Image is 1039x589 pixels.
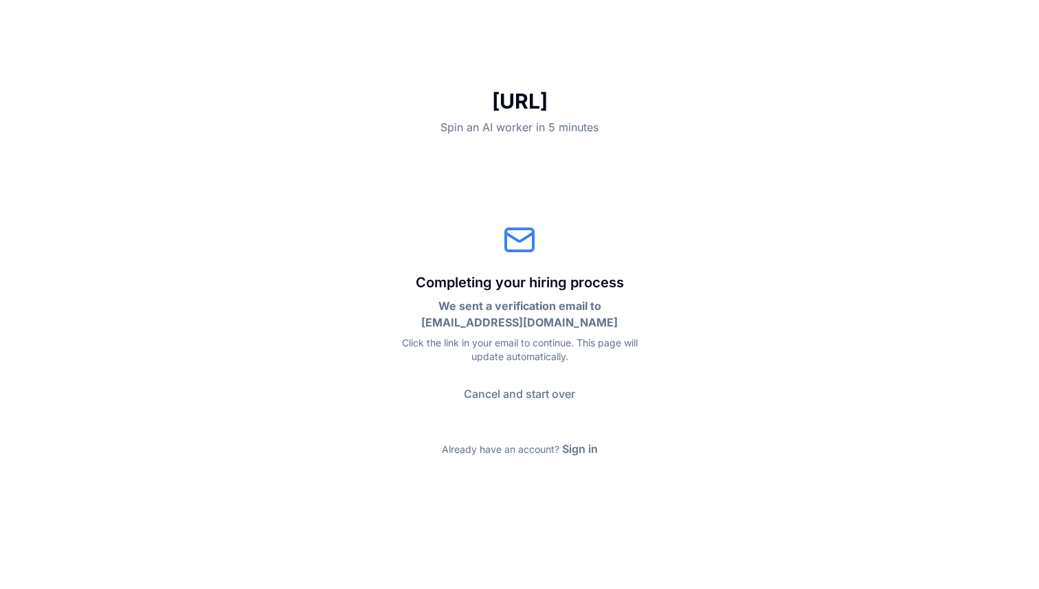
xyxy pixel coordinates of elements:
p: Click the link in your email to continue. This page will update automatically. [388,336,651,364]
h2: Completing your hiring process [388,273,651,292]
div: Already have an account? [442,441,598,457]
button: Cancel and start over [447,380,592,408]
h1: [URL] [366,89,673,113]
p: Spin an AI worker in 5 minutes [366,119,673,135]
button: Sign in [562,441,598,457]
strong: We sent a verification email to [EMAIL_ADDRESS][DOMAIN_NAME] [421,299,618,329]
